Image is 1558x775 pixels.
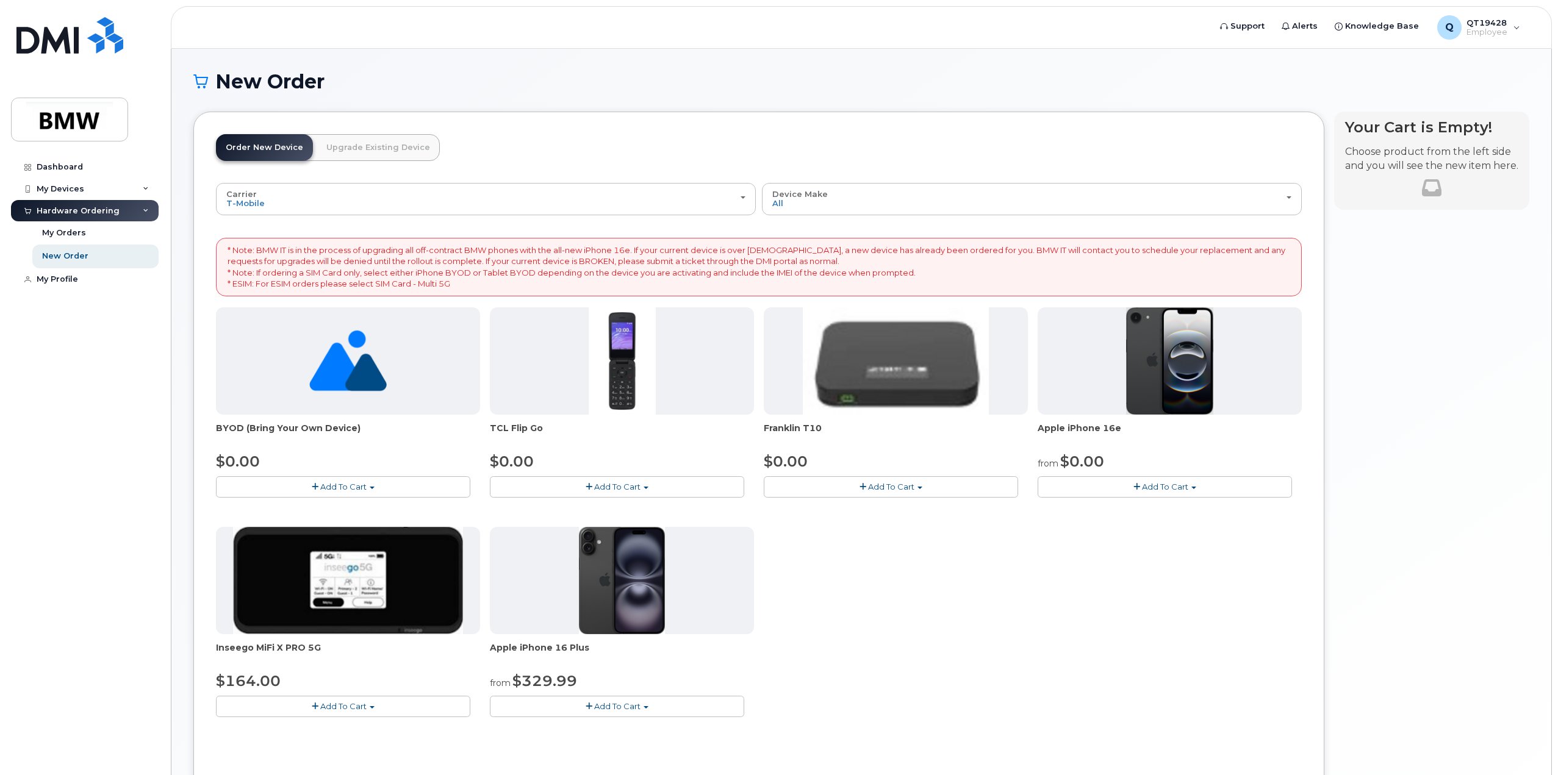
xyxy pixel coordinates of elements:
img: iphone_16_plus.png [579,527,665,634]
span: Add To Cart [320,482,367,491]
div: Apple iPhone 16 Plus [490,641,754,666]
small: from [1038,458,1058,469]
span: Carrier [226,189,257,199]
h4: Your Cart is Empty! [1345,119,1518,135]
span: Add To Cart [1142,482,1188,491]
button: Device Make All [762,183,1302,215]
div: Franklin T10 [764,422,1028,446]
span: All [772,198,783,208]
img: iphone16e.png [1126,307,1214,415]
button: Add To Cart [490,476,744,498]
span: $164.00 [216,672,281,690]
small: from [490,677,511,688]
div: Inseego MiFi X PRO 5G [216,641,480,666]
button: Add To Cart [490,696,744,717]
h1: New Order [193,71,1529,92]
span: Add To Cart [594,701,641,711]
span: $0.00 [490,452,534,470]
div: TCL Flip Go [490,422,754,446]
img: TCL_FLIP_MODE.jpg [589,307,656,415]
img: no_image_found-2caef05468ed5679b831cfe6fc140e25e0c280774317ffc20a367ab7fd17291e.png [309,307,387,415]
iframe: Messenger Launcher [1505,722,1549,766]
p: * Note: BMW IT is in the process of upgrading all off-contract BMW phones with the all-new iPhone... [228,245,1290,290]
button: Carrier T-Mobile [216,183,756,215]
span: $0.00 [216,452,260,470]
img: t10.jpg [803,307,988,415]
p: Choose product from the left side and you will see the new item here. [1345,145,1518,173]
span: $329.99 [512,672,577,690]
span: Add To Cart [868,482,914,491]
span: Device Make [772,189,828,199]
div: Apple iPhone 16e [1038,422,1302,446]
span: $0.00 [764,452,808,470]
span: $0.00 [1060,452,1104,470]
button: Add To Cart [216,476,470,498]
button: Add To Cart [216,696,470,717]
div: BYOD (Bring Your Own Device) [216,422,480,446]
button: Add To Cart [1038,476,1292,498]
a: Order New Device [216,134,313,161]
span: Add To Cart [320,701,367,711]
span: T-Mobile [226,198,265,208]
button: Add To Cart [764,476,1018,498]
span: Add To Cart [594,482,641,491]
a: Upgrade Existing Device [317,134,440,161]
img: cut_small_inseego_5G.jpg [233,527,462,634]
